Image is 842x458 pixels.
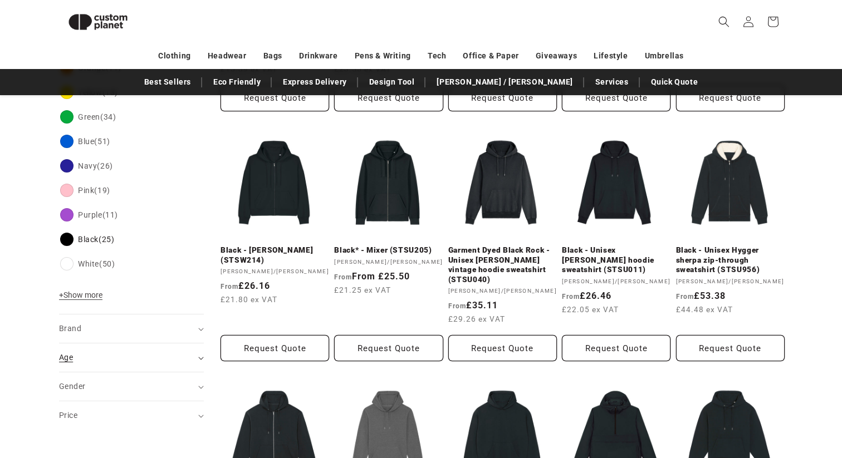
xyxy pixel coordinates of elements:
button: Request Quote [221,85,329,111]
span: Brand [59,324,81,333]
summary: Search [712,9,736,34]
span: Gender [59,382,85,391]
a: Lifestyle [594,46,628,66]
summary: Price [59,401,204,430]
button: Request Quote [562,85,670,111]
span: + [59,290,63,299]
a: Black - Unisex [PERSON_NAME] hoodie sweatshirt (STSU011) [562,245,670,275]
a: Black - Unisex Hygger sherpa zip-through sweatshirt (STSU956) [676,245,785,275]
a: Tech [428,46,446,66]
a: Eco Friendly [208,72,266,92]
a: Best Sellers [139,72,197,92]
a: Headwear [208,46,247,66]
summary: Age (0 selected) [59,343,204,372]
summary: Brand (0 selected) [59,314,204,343]
a: Umbrellas [645,46,684,66]
a: Garment Dyed Black Rock - Unisex [PERSON_NAME] vintage hoodie sweatshirt (STSU040) [448,245,557,284]
a: Clothing [158,46,191,66]
button: Request Quote [676,335,785,361]
button: Request Quote [334,335,443,361]
a: Black - [PERSON_NAME] (STSW214) [221,245,329,265]
iframe: Chat Widget [651,338,842,458]
a: Drinkware [299,46,337,66]
button: Request Quote [448,85,557,111]
a: Design Tool [364,72,420,92]
a: Express Delivery [277,72,353,92]
img: Custom Planet [59,4,137,40]
a: Services [590,72,634,92]
a: [PERSON_NAME] / [PERSON_NAME] [431,72,578,92]
a: Quick Quote [645,72,704,92]
button: Request Quote [448,335,557,361]
a: Office & Paper [463,46,518,66]
summary: Gender (0 selected) [59,372,204,401]
span: Price [59,411,77,420]
span: Show more [59,290,102,299]
a: Giveaways [536,46,577,66]
a: Black* - Mixer (STSU205) [334,245,443,255]
a: Bags [263,46,282,66]
button: Request Quote [562,335,670,361]
button: Request Quote [334,85,443,111]
a: Pens & Writing [355,46,411,66]
button: Request Quote [221,335,329,361]
span: Age [59,353,73,362]
button: Request Quote [676,85,785,111]
button: Show more [59,290,106,306]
